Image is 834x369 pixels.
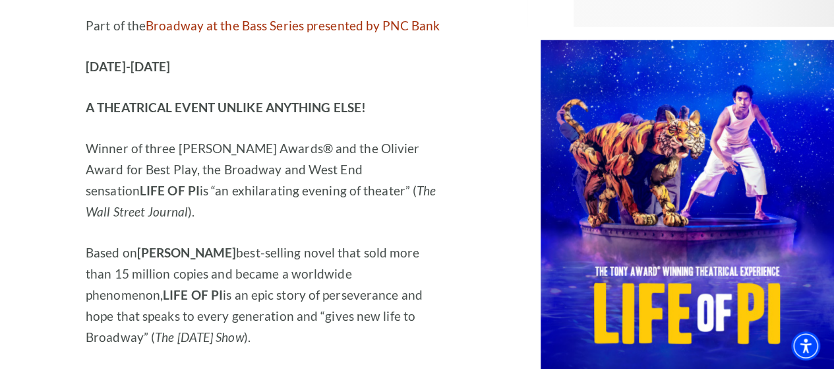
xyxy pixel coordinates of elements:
strong: A THEATRICAL EVENT UNLIKE ANYTHING ELSE! [86,100,366,115]
strong: LIFE OF PI [140,183,200,198]
em: The [DATE] Show [155,329,244,345]
p: Winner of three [PERSON_NAME] Awards® and the Olivier Award for Best Play, the Broadway and West ... [86,138,442,222]
strong: LIFE OF PI [163,287,223,302]
strong: [DATE]-[DATE] [86,59,170,74]
a: Broadway at the Bass Series presented by PNC Bank [146,18,440,33]
p: Based on best-selling novel that sold more than 15 million copies and became a worldwide phenomen... [86,242,442,348]
div: Accessibility Menu [791,331,820,360]
p: Part of the [86,15,442,36]
strong: [PERSON_NAME] [137,245,236,260]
